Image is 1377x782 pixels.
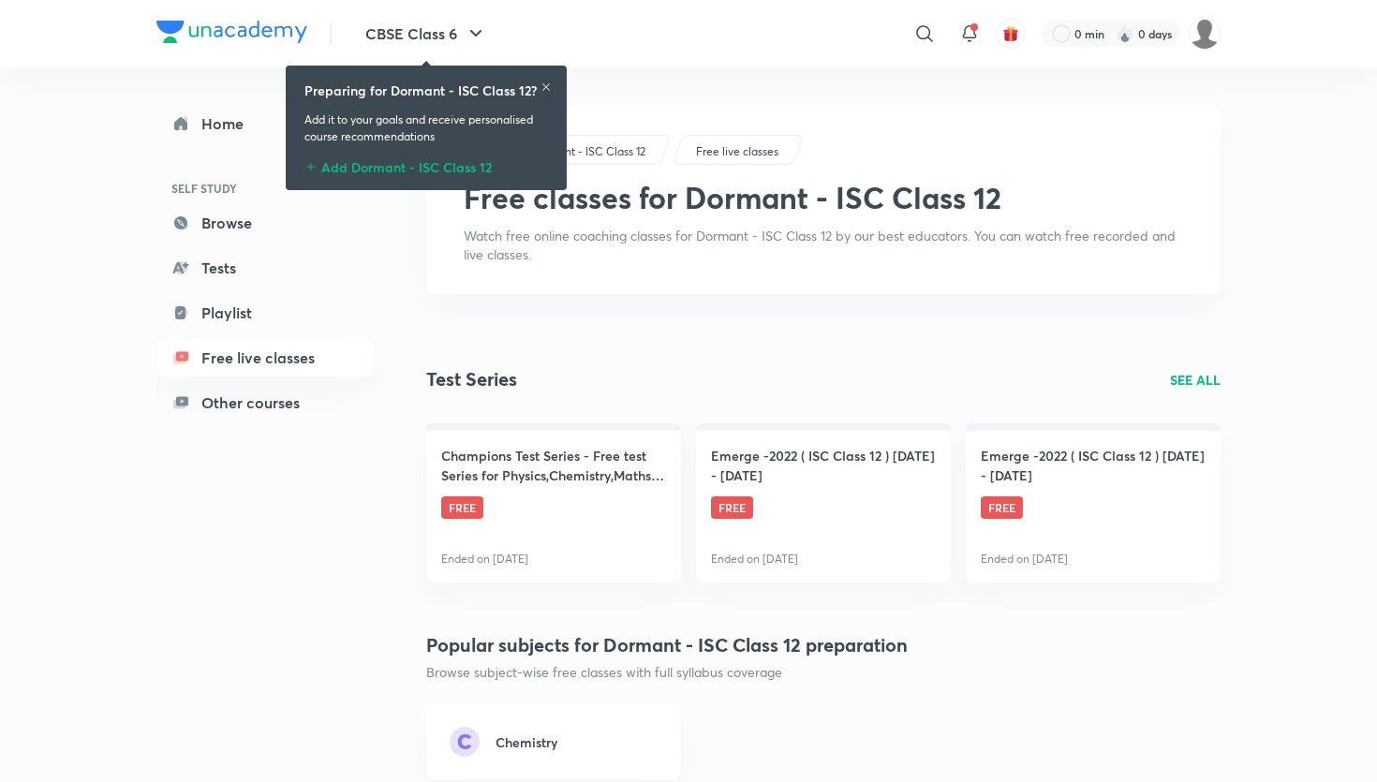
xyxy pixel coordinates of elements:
[304,111,548,145] p: Add it to your goals and receive personalised course recommendations
[156,172,374,204] h6: SELF STUDY
[464,180,1001,215] h1: Free classes for Dormant - ISC Class 12
[426,704,681,779] a: subject-iconChemistry
[996,19,1026,49] button: avatar
[426,365,517,393] h2: Test Series
[1170,370,1221,390] a: SEE ALL
[304,81,537,100] h6: Preparing for Dormant - ISC Class 12?
[304,153,548,175] div: Add Dormant - ISC Class 12
[156,21,307,43] img: Company Logo
[156,294,374,332] a: Playlist
[966,423,1221,583] a: Emerge -2022 ( ISC Class 12 ) [DATE] - [DATE]FREEEnded on [DATE]
[426,423,681,583] a: Champions Test Series - Free test Series for Physics,Chemistry,Maths & BiologyFREEEnded on [DATE]
[496,732,557,752] h6: Chemistry
[529,143,645,160] p: Dormant - ISC Class 12
[464,227,1183,264] p: Watch free online coaching classes for Dormant - ISC Class 12 by our best educators. You can watc...
[981,496,1023,519] span: FREE
[156,249,374,287] a: Tests
[441,446,666,485] h4: Champions Test Series - Free test Series for Physics,Chemistry,Maths & Biology
[426,663,908,682] p: Browse subject-wise free classes with full syllabus coverage
[450,727,480,757] img: subject-icon
[441,551,528,568] p: Ended on [DATE]
[426,631,908,659] h4: Popular subjects for Dormant - ISC Class 12 preparation
[1189,18,1221,50] img: Muzzamil
[1116,24,1134,43] img: streak
[156,204,374,242] a: Browse
[156,339,374,376] a: Free live classes
[981,446,1206,485] h4: Emerge -2022 ( ISC Class 12 ) [DATE] - [DATE]
[526,143,649,160] a: Dormant - ISC Class 12
[711,551,798,568] p: Ended on [DATE]
[711,496,753,519] span: FREE
[693,143,782,160] a: Free live classes
[981,551,1068,568] p: Ended on [DATE]
[1002,25,1019,42] img: avatar
[696,143,778,160] p: Free live classes
[156,21,307,48] a: Company Logo
[156,105,374,142] a: Home
[696,423,951,583] a: Emerge -2022 ( ISC Class 12 ) [DATE] - [DATE]FREEEnded on [DATE]
[711,446,936,485] h4: Emerge -2022 ( ISC Class 12 ) [DATE] - [DATE]
[441,496,483,519] span: FREE
[156,384,374,421] a: Other courses
[354,15,498,52] button: CBSE Class 6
